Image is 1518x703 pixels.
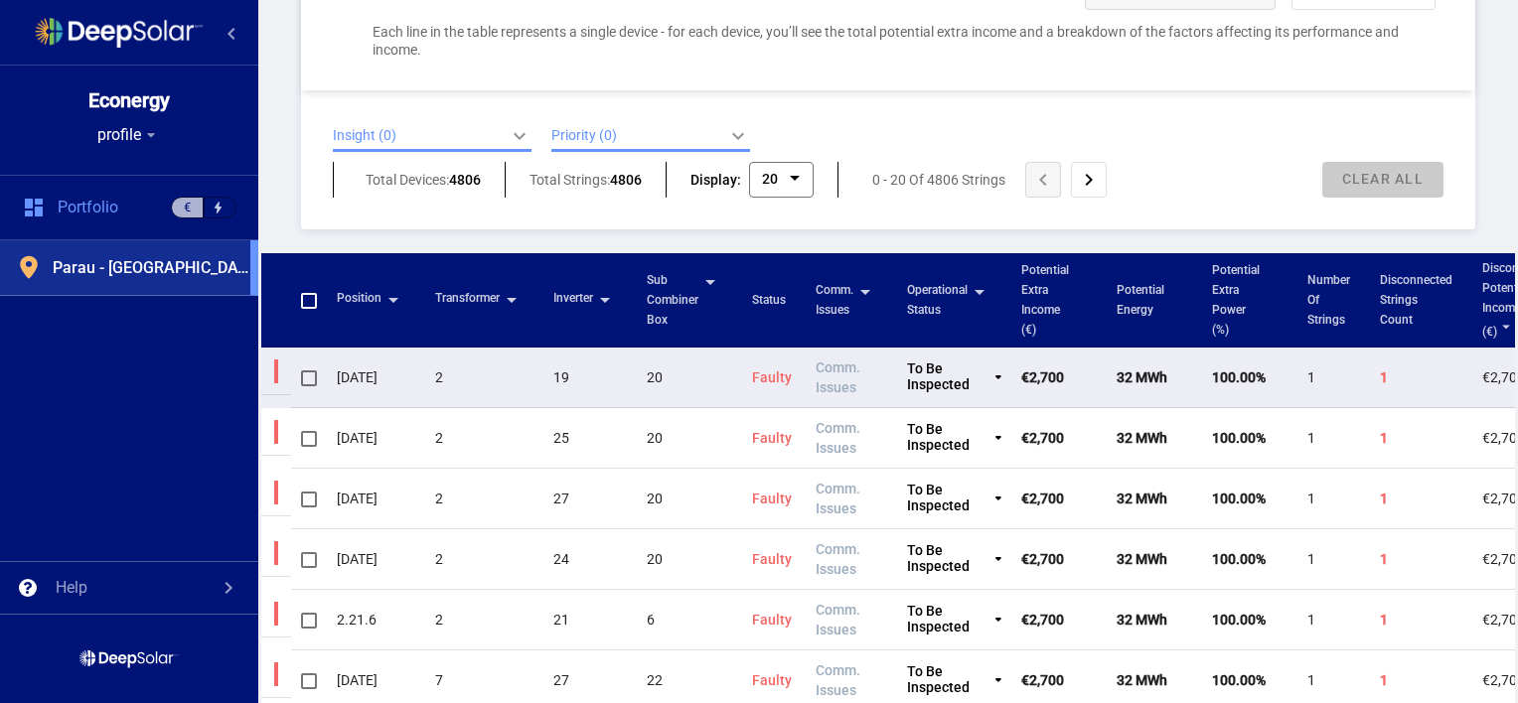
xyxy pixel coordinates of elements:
[816,602,860,637] span: Comm. issues
[816,359,860,395] span: Comm. issues
[327,590,425,650] td: 2.21.6
[778,166,802,190] mat-icon: arrow_drop_down
[1011,529,1107,590] td: €2,700
[425,469,543,529] td: 2
[1297,408,1370,469] td: 1
[698,270,722,294] mat-icon: arrow_drop_down
[1117,280,1182,320] div: Potential Energy
[425,348,543,408] td: 2
[425,529,543,590] td: 2
[373,23,1443,59] div: Each line in the table represents a single device - for each device, you’ll see the total potenti...
[907,664,989,696] span: To be inspected
[1107,529,1202,590] td: 32 MWh
[327,408,425,469] td: [DATE]
[816,481,860,516] span: Comm. issues
[907,361,989,393] span: To be inspected
[762,172,778,188] span: 20
[1011,469,1107,529] td: €2,700
[141,125,161,145] mat-icon: arrow_drop_down
[1297,469,1370,529] td: 1
[435,288,500,312] span: Transformer
[551,128,617,144] div: Priority (0)
[1011,408,1107,469] td: €2,700
[752,430,792,446] span: faulty
[327,469,425,529] td: [DATE]
[1370,348,1472,408] td: 1
[543,469,637,529] td: 27
[1202,529,1297,590] td: 100.00%
[1107,590,1202,650] td: 32 MWh
[610,171,642,189] span: 4806
[637,469,742,529] td: 20
[872,171,1005,189] div: 0 - 20 of 4806 Strings
[425,590,543,650] td: 2
[97,125,141,145] span: profile
[553,288,593,312] span: inverter
[58,198,118,217] span: Portfolio
[56,578,87,598] div: Help
[907,543,989,575] span: To be inspected
[88,90,170,110] div: Econergy
[1370,408,1472,469] td: 1
[816,541,860,577] span: Comm. issues
[1297,348,1370,408] td: 1
[1117,280,1164,320] div: Potential Energy
[1202,348,1297,408] td: 100.00%
[1107,469,1202,529] td: 32 MWh
[543,529,637,590] td: 24
[637,590,742,650] td: 6
[1202,408,1297,469] td: 100.00%
[907,422,989,454] span: To be inspected
[53,258,250,278] span: Parau - Romania
[543,408,637,469] td: 25
[1202,469,1297,529] td: 100.00%
[500,288,524,312] mat-icon: arrow_drop_down
[637,348,742,408] td: 20
[1380,270,1452,330] div: Disconnected strings count
[508,124,531,148] mat-icon: keyboard_arrow_down
[425,408,543,469] td: 2
[220,22,243,46] mat-icon: chevron_left
[327,348,425,408] td: [DATE]
[333,128,396,144] div: Insight (0)
[1202,590,1297,650] td: 100.00%
[907,604,989,635] span: To be inspected
[543,590,637,650] td: 21
[1297,529,1370,590] td: 1
[816,420,860,456] span: Comm. issues
[752,369,792,385] span: faulty
[171,197,204,218] div: €
[1072,163,1106,197] mat-icon: chevron_right
[752,290,786,310] div: Status
[1107,348,1202,408] td: 32 MWh
[1370,529,1472,590] td: 1
[752,551,792,567] span: faulty
[217,576,240,600] mat-icon: chevron_right
[752,491,792,506] span: faulty
[449,171,481,189] span: 4806
[1021,260,1087,340] div: Potential extra income (€)
[647,270,698,330] span: Sub combiner box
[543,348,637,408] td: 19
[1307,270,1350,330] div: Number of strings
[1011,590,1107,650] td: €2,700
[1212,260,1278,340] div: Potential extra power (%)
[1107,408,1202,469] td: 32 MWh
[907,483,989,514] span: To be inspected
[593,288,617,312] mat-icon: arrow_drop_down
[1297,590,1370,650] td: 1
[752,612,792,628] span: faulty
[690,171,741,189] span: display:
[637,408,742,469] td: 20
[816,280,853,320] span: Comm. issues
[726,124,750,148] mat-icon: keyboard_arrow_down
[637,529,742,590] td: 20
[1370,590,1472,650] td: 1
[853,280,877,304] mat-icon: arrow_drop_down
[907,280,968,320] span: Operational status
[752,672,792,688] span: faulty
[530,171,642,189] div: Total Strings:
[366,171,481,189] div: total devices:
[816,662,860,698] span: Comm. issues
[337,288,381,312] span: Position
